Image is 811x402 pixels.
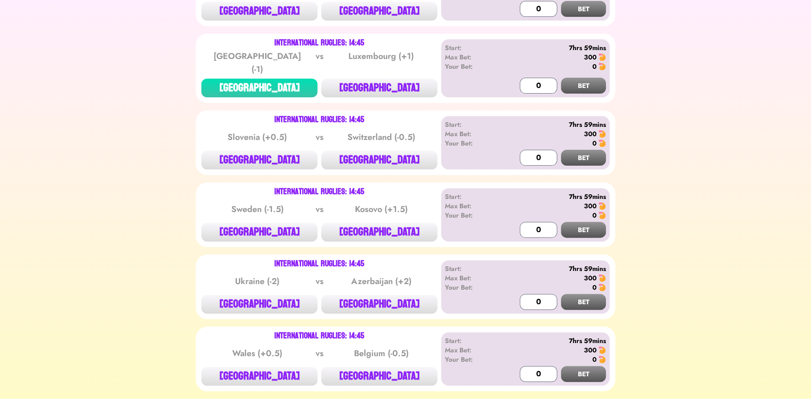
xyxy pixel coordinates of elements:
[499,336,606,345] div: 7hrs 59mins
[598,346,606,354] img: 🍤
[561,78,606,94] button: BET
[321,223,437,241] button: [GEOGRAPHIC_DATA]
[201,2,317,21] button: [GEOGRAPHIC_DATA]
[334,50,428,76] div: Luxembourg (+1)
[445,129,499,139] div: Max Bet:
[561,150,606,166] button: BET
[314,347,325,360] div: vs
[445,43,499,52] div: Start:
[499,264,606,273] div: 7hrs 59mins
[321,151,437,169] button: [GEOGRAPHIC_DATA]
[445,211,499,220] div: Your Bet:
[334,131,428,144] div: Switzerland (-0.5)
[592,283,597,292] div: 0
[314,50,325,76] div: vs
[598,130,606,138] img: 🍤
[334,203,428,216] div: Kosovo (+1.5)
[592,355,597,364] div: 0
[598,63,606,70] img: 🍤
[274,188,364,196] div: International Ruglies: 14:45
[592,62,597,71] div: 0
[598,53,606,61] img: 🍤
[499,43,606,52] div: 7hrs 59mins
[210,50,305,76] div: [GEOGRAPHIC_DATA] (-1)
[598,284,606,291] img: 🍤
[201,79,317,97] button: [GEOGRAPHIC_DATA]
[445,264,499,273] div: Start:
[201,223,317,241] button: [GEOGRAPHIC_DATA]
[499,192,606,201] div: 7hrs 59mins
[584,201,597,211] div: 300
[445,201,499,211] div: Max Bet:
[201,367,317,386] button: [GEOGRAPHIC_DATA]
[334,275,428,288] div: Azerbaijan (+2)
[321,79,437,97] button: [GEOGRAPHIC_DATA]
[561,1,606,17] button: BET
[274,39,364,47] div: International Ruglies: 14:45
[561,222,606,238] button: BET
[598,202,606,210] img: 🍤
[561,294,606,310] button: BET
[334,347,428,360] div: Belgium (-0.5)
[584,52,597,62] div: 300
[584,345,597,355] div: 300
[321,2,437,21] button: [GEOGRAPHIC_DATA]
[445,62,499,71] div: Your Bet:
[445,345,499,355] div: Max Bet:
[321,367,437,386] button: [GEOGRAPHIC_DATA]
[561,366,606,382] button: BET
[274,332,364,340] div: International Ruglies: 14:45
[598,212,606,219] img: 🍤
[598,274,606,282] img: 🍤
[274,116,364,124] div: International Ruglies: 14:45
[210,275,305,288] div: Ukraine (-2)
[321,295,437,314] button: [GEOGRAPHIC_DATA]
[274,260,364,268] div: International Ruglies: 14:45
[210,203,305,216] div: Sweden (-1.5)
[314,275,325,288] div: vs
[201,295,317,314] button: [GEOGRAPHIC_DATA]
[201,151,317,169] button: [GEOGRAPHIC_DATA]
[592,139,597,148] div: 0
[499,120,606,129] div: 7hrs 59mins
[445,283,499,292] div: Your Bet:
[584,273,597,283] div: 300
[598,356,606,363] img: 🍤
[445,336,499,345] div: Start:
[445,120,499,129] div: Start:
[314,131,325,144] div: vs
[598,139,606,147] img: 🍤
[445,52,499,62] div: Max Bet:
[445,139,499,148] div: Your Bet:
[592,211,597,220] div: 0
[584,129,597,139] div: 300
[445,355,499,364] div: Your Bet:
[445,273,499,283] div: Max Bet:
[210,347,305,360] div: Wales (+0.5)
[445,192,499,201] div: Start:
[314,203,325,216] div: vs
[210,131,305,144] div: Slovenia (+0.5)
